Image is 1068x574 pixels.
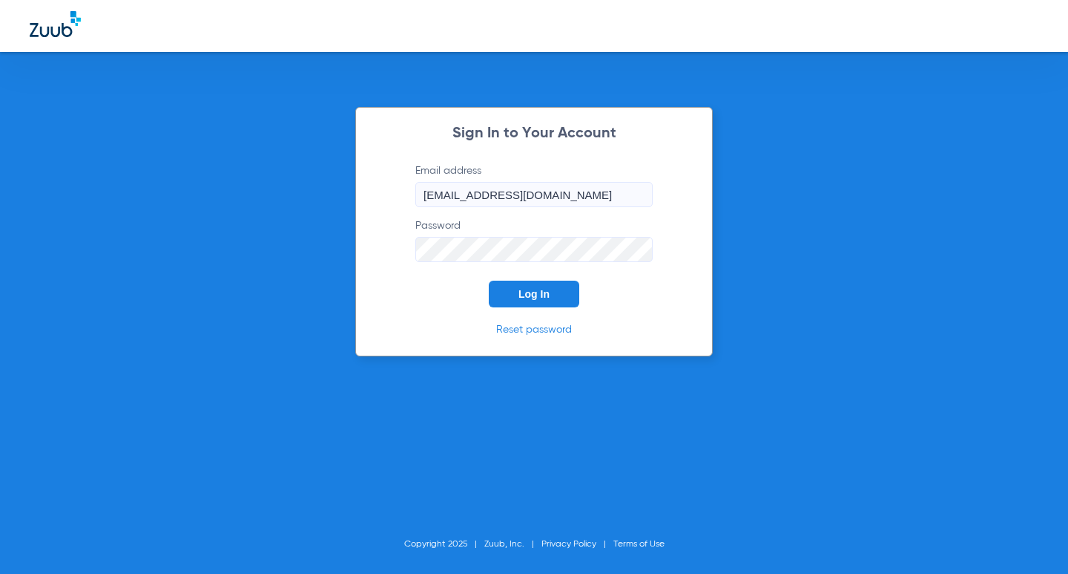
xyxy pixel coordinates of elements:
[484,537,541,552] li: Zuub, Inc.
[415,237,653,262] input: Password
[30,11,81,37] img: Zuub Logo
[994,503,1068,574] iframe: Chat Widget
[518,288,550,300] span: Log In
[415,182,653,207] input: Email address
[415,218,653,262] label: Password
[404,537,484,552] li: Copyright 2025
[613,540,665,549] a: Terms of Use
[489,281,579,307] button: Log In
[393,126,675,141] h2: Sign In to Your Account
[415,163,653,207] label: Email address
[541,540,596,549] a: Privacy Policy
[496,324,572,335] a: Reset password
